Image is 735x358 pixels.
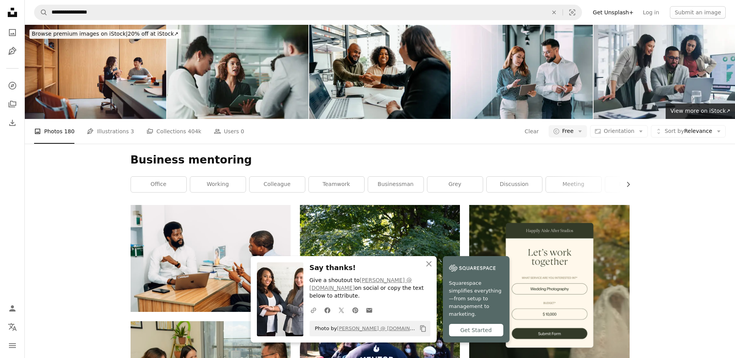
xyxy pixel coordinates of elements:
a: Share over email [362,302,376,318]
img: Couple closing real estate contract with real estate agent [309,25,451,119]
img: Teamwork, meeting and ideas for solution or decision for business, workplace or company. Group, p... [594,25,735,119]
a: meeting [546,177,601,192]
span: 0 [241,127,244,136]
a: Share on Twitter [334,302,348,318]
button: Menu [5,338,20,353]
span: View more on iStock ↗ [670,108,730,114]
h1: Business mentoring [131,153,630,167]
a: colleague [250,177,305,192]
a: Share on Facebook [320,302,334,318]
a: Two men sitting at a desk talking to each other [131,255,291,262]
a: Squarespace simplifies everything—from setup to management to marketing.Get Started [443,256,510,343]
span: Orientation [604,128,634,134]
a: grey [427,177,483,192]
img: Woman, lawyer and tablet at meeting with team, planning and discussion for review for legal case ... [167,25,308,119]
span: 404k [188,127,201,136]
a: Get Unsplash+ [588,6,638,19]
span: Photo by on [311,322,417,335]
img: Two men sitting at a desk talking to each other [131,205,291,312]
a: Explore [5,78,20,93]
button: Visual search [563,5,582,20]
a: Share on Pinterest [348,302,362,318]
button: Copy to clipboard [417,322,430,335]
a: people sitting on bench during daytime [300,344,460,351]
p: Give a shoutout to on social or copy the text below to attribute. [310,277,430,300]
a: Collections 404k [146,119,201,144]
button: Sort byRelevance [651,125,726,138]
a: teamwork [309,177,364,192]
a: Log in [638,6,664,19]
a: Collections [5,96,20,112]
img: Two Businesswomen Having a Meeting in a Modern Office [25,25,166,119]
button: Free [549,125,587,138]
a: discussion [487,177,542,192]
span: Relevance [664,127,712,135]
button: Language [5,319,20,335]
img: Making decision on the move [451,25,593,119]
span: Squarespace simplifies everything—from setup to management to marketing. [449,279,503,318]
a: businessman [368,177,423,192]
div: Get Started [449,324,503,336]
span: Browse premium images on iStock | [32,31,127,37]
span: 3 [131,127,134,136]
a: office [131,177,186,192]
a: mentoring [605,177,661,192]
img: file-1747939142011-51e5cc87e3c9 [449,262,496,274]
a: working [190,177,246,192]
a: Browse premium images on iStock|20% off at iStock↗ [25,25,186,43]
a: Home — Unsplash [5,5,20,22]
a: Photos [5,25,20,40]
form: Find visuals sitewide [34,5,582,20]
button: Search Unsplash [34,5,48,20]
button: Clear [546,5,563,20]
a: [PERSON_NAME] @ [DOMAIN_NAME] [337,325,429,331]
span: Sort by [664,128,684,134]
span: 20% off at iStock ↗ [32,31,179,37]
button: Orientation [590,125,648,138]
button: Clear [524,125,539,138]
a: View more on iStock↗ [666,103,735,119]
a: Log in / Sign up [5,301,20,316]
a: [PERSON_NAME] @ [DOMAIN_NAME] [310,277,412,291]
h3: Say thanks! [310,262,430,274]
a: Download History [5,115,20,131]
a: Illustrations [5,43,20,59]
span: Free [562,127,574,135]
button: scroll list to the right [621,177,630,192]
button: Submit an image [670,6,726,19]
a: Illustrations 3 [87,119,134,144]
a: Users 0 [214,119,244,144]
